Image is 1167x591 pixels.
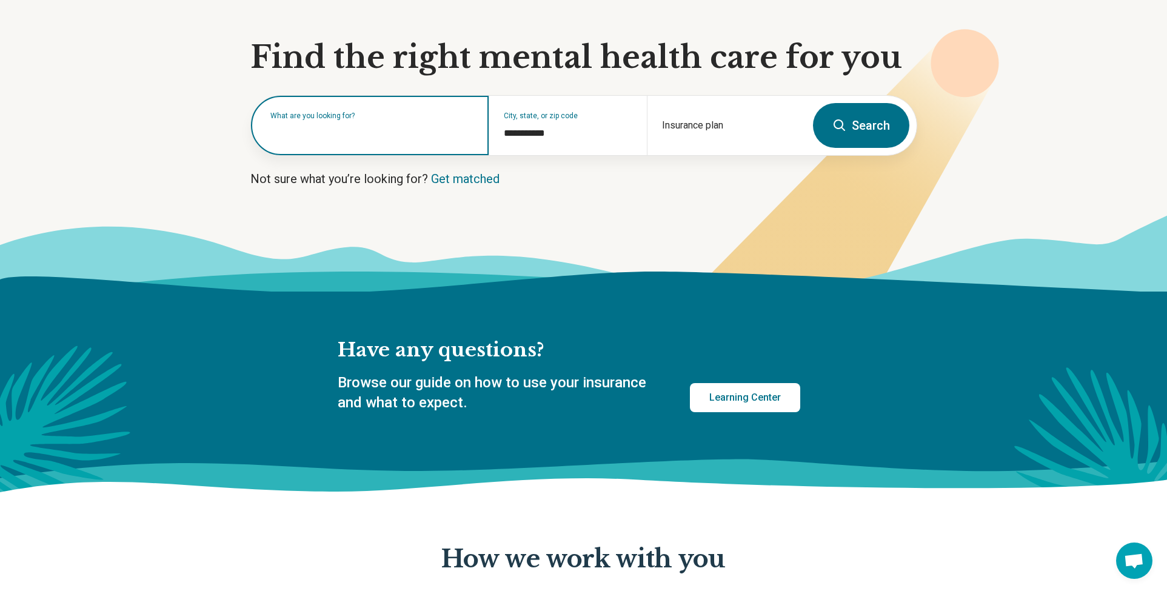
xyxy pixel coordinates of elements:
[1116,543,1152,579] div: Open chat
[270,112,474,119] label: What are you looking for?
[441,546,725,573] p: How we work with you
[813,103,909,148] button: Search
[250,170,917,187] p: Not sure what you’re looking for?
[250,39,917,76] h1: Find the right mental health care for you
[338,338,800,363] h2: Have any questions?
[431,172,500,186] a: Get matched
[338,373,661,413] p: Browse our guide on how to use your insurance and what to expect.
[690,383,800,412] a: Learning Center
